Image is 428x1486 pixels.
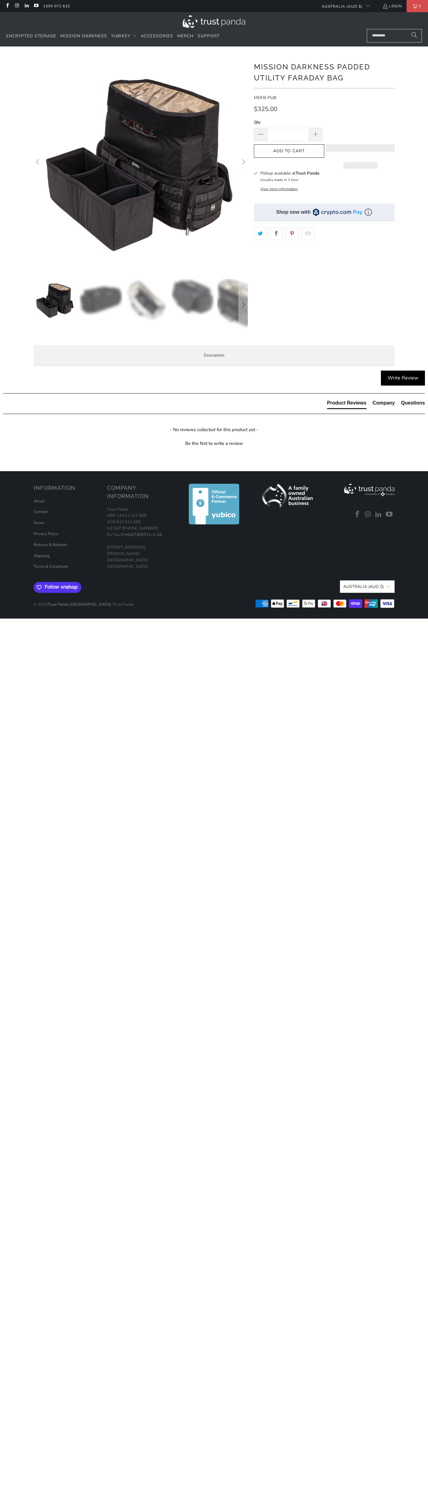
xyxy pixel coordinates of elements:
a: Mission Darkness Padded Utility Faraday Bag [34,56,248,270]
em: - No reviews collected for this product yet - [170,427,258,433]
a: Accessories [141,29,173,43]
button: View store information [260,187,298,191]
a: Share this on Facebook [270,227,283,240]
a: Shipping [34,553,50,559]
a: Email this to a friend [302,227,315,240]
a: Contact [34,509,48,515]
img: Mission Darkness Padded Utility Faraday Bag - Trust Panda [80,279,122,322]
a: Share this on Pinterest [286,227,299,240]
a: 1300 072 632 [43,3,70,9]
button: Previous [33,279,43,331]
img: Trust Panda Australia [183,15,245,28]
a: News [34,520,44,526]
div: Reviews Tabs [327,400,425,412]
img: Mission Darkness Padded Utility Faraday Bag - Trust Panda [125,279,168,322]
span: Support [198,33,220,39]
input: Search... [367,29,422,43]
a: Mission Darkness [60,29,107,43]
a: Terms & Conditions [34,564,68,569]
button: Next [238,56,248,270]
span: Merch [177,33,194,39]
a: Support [198,29,220,43]
div: Company [373,400,395,406]
a: Encrypted Storage [6,29,56,43]
b: Trust Panda [296,170,319,176]
a: Trust Panda Australia on LinkedIn [374,511,383,519]
small: Usually ready in 1 hour [260,177,299,182]
button: Previous [33,56,43,270]
a: Share this on Twitter [254,227,267,240]
a: Login [382,3,402,9]
span: Mission Darkness [60,33,107,39]
a: Trust Panda Australia on YouTube [33,4,39,9]
span: $325.00 [254,105,277,113]
a: Trust Panda Australia on Facebook [353,511,362,519]
div: Shop now with [276,209,311,216]
span: MDFB-PUB [254,95,276,101]
summary: YubiKey [111,29,137,43]
span: Add to Cart [260,149,318,154]
button: Add to Cart [254,144,324,158]
p: Trust Panda ABN 14 612 411 668 ACN 612 411 668 NZ GST [PHONE_NUMBER] EU Tax ID: [STREET_ADDRESS][... [107,506,174,570]
a: Trust Panda [GEOGRAPHIC_DATA] [48,602,111,607]
span: Encrypted Storage [6,33,56,39]
a: Trust Panda Australia on Facebook [5,4,10,9]
a: Trust Panda Australia on LinkedIn [24,4,29,9]
h3: Pickup available at [260,170,319,176]
a: Merch [177,29,194,43]
div: Questions [401,400,425,406]
h1: Mission Darkness Padded Utility Faraday Bag [254,60,395,83]
a: HU27309711-2-43 [125,532,162,538]
a: Privacy Policy [34,531,58,537]
button: Next [238,279,248,331]
img: Mission Darkness Padded Utility Faraday Bag [34,279,76,322]
a: Trust Panda Australia on Instagram [363,511,373,519]
div: Be the first to write a review [3,439,425,447]
a: Returns & Refunds [34,542,67,548]
div: Write Review [381,371,425,386]
nav: Translation missing: en.navigation.header.main_nav [6,29,220,43]
a: Trust Panda Australia on YouTube [385,511,394,519]
label: Description [34,345,395,366]
button: Search [407,29,422,43]
label: Qty [254,119,322,126]
span: Accessories [141,33,173,39]
div: Product Reviews [327,400,367,406]
span: YubiKey [111,33,130,39]
img: Mission Darkness Padded Utility Faraday Bag - Trust Panda [171,279,214,315]
div: Be the first to write a review [185,440,243,447]
a: Trust Panda Australia on Instagram [14,4,19,9]
button: Australia (AUD $) [340,580,394,593]
img: Mission Darkness Padded Utility Faraday Bag - Trust Panda [217,279,260,328]
p: © 2025 . Trust Panda [34,595,134,608]
a: About [34,498,45,504]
